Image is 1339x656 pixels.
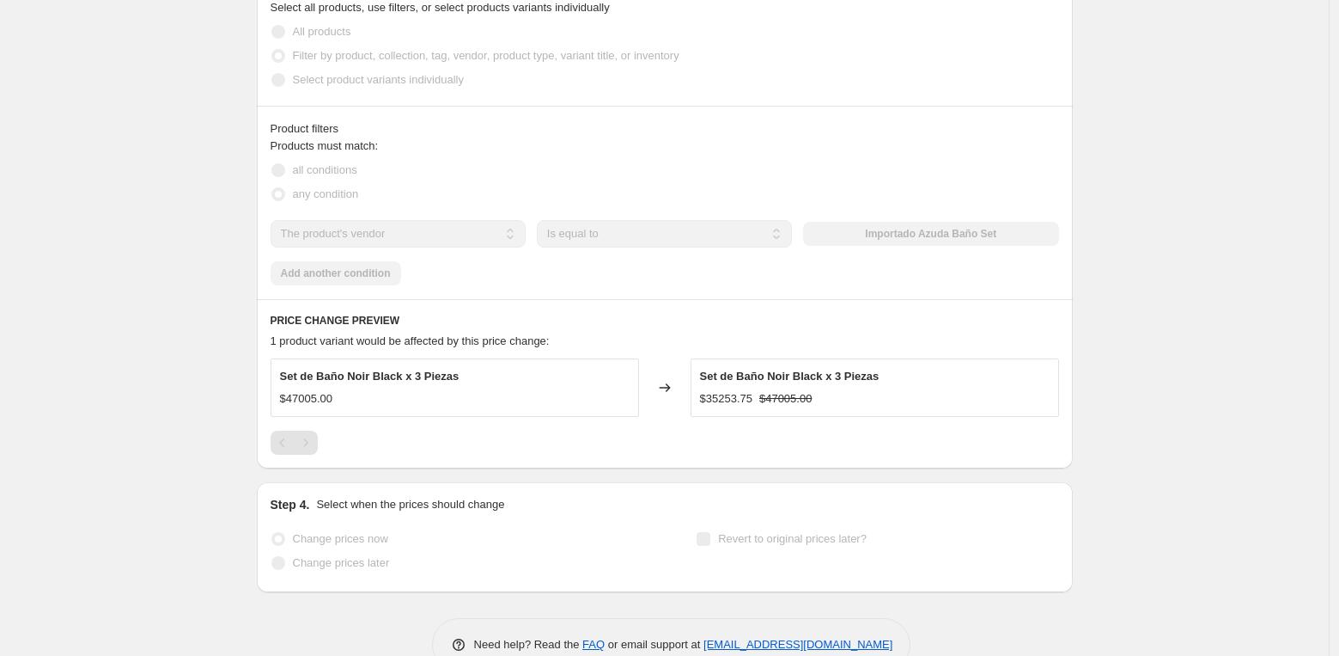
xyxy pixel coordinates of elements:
[271,314,1059,328] h6: PRICE CHANGE PREVIEW
[271,139,379,152] span: Products must match:
[293,73,464,86] span: Select product variants individually
[759,390,812,408] strike: $47005.00
[700,390,752,408] div: $35253.75
[703,638,892,651] a: [EMAIL_ADDRESS][DOMAIN_NAME]
[280,370,460,383] span: Set de Baño Noir Black x 3 Piezas
[293,25,351,38] span: All products
[271,1,610,14] span: Select all products, use filters, or select products variants individually
[718,532,867,545] span: Revert to original prices later?
[316,496,504,513] p: Select when the prices should change
[582,638,605,651] a: FAQ
[271,334,550,347] span: 1 product variant would be affected by this price change:
[293,163,357,176] span: all conditions
[293,49,679,62] span: Filter by product, collection, tag, vendor, product type, variant title, or inventory
[293,187,359,200] span: any condition
[271,431,318,455] nav: Pagination
[605,638,703,651] span: or email support at
[293,532,388,545] span: Change prices now
[280,390,332,408] div: $47005.00
[700,370,879,383] span: Set de Baño Noir Black x 3 Piezas
[474,638,583,651] span: Need help? Read the
[293,556,390,569] span: Change prices later
[271,120,1059,138] div: Product filters
[271,496,310,513] h2: Step 4.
